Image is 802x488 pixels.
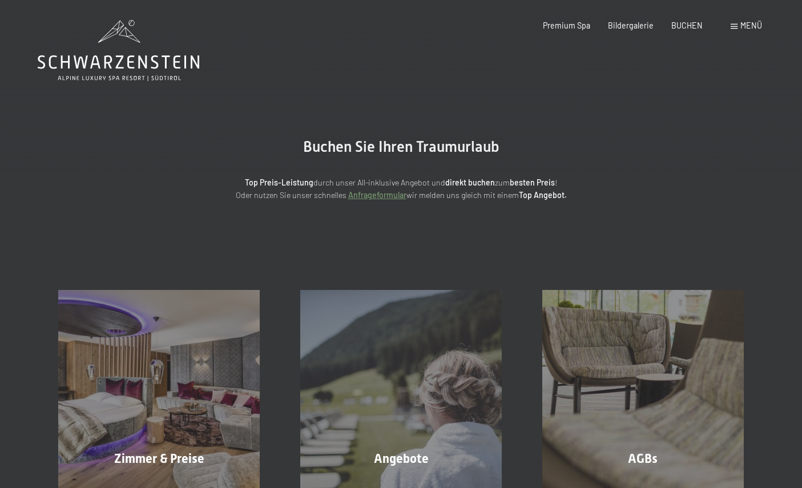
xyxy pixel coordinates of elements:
a: BUCHEN [671,21,703,30]
span: Menü [740,21,762,30]
strong: besten Preis [510,178,555,187]
span: Zimmer & Preise [114,451,204,466]
strong: Top Angebot. [519,190,567,200]
span: AGBs [628,451,658,466]
strong: Top Preis-Leistung [245,178,313,187]
strong: direkt buchen [445,178,495,187]
a: Anfrageformular [348,190,406,200]
a: Bildergalerie [608,21,654,30]
a: Premium Spa [543,21,590,30]
span: Buchen Sie Ihren Traumurlaub [303,138,499,155]
p: durch unser All-inklusive Angebot und zum ! Oder nutzen Sie unser schnelles wir melden uns gleich... [150,176,652,202]
span: Angebote [374,451,429,466]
